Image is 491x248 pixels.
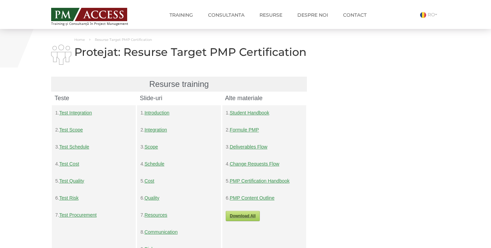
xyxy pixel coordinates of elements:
[226,194,303,202] p: 6.
[51,46,307,58] h1: Protejat: Resurse Target PMP Certification
[59,178,84,184] a: Test Quality
[164,8,198,22] a: Training
[145,212,167,218] a: Resources
[51,6,141,26] a: Training și Consultanță în Project Management
[55,194,132,202] p: 6.
[140,143,218,151] p: 3.
[145,195,160,201] a: Quality
[338,8,372,22] a: Contact
[230,144,267,150] a: Deliverables Flow
[230,110,269,115] a: Student Handbook
[292,8,333,22] a: Despre noi
[55,177,132,185] p: 5.
[51,8,127,21] img: PM ACCESS - Echipa traineri si consultanti certificati PMP: Narciss Popescu, Mihai Olaru, Monica ...
[59,127,83,133] a: Test Scope
[230,161,280,167] a: Change Requests Flow
[74,37,85,42] a: Home
[59,195,79,201] a: Test Risk
[51,45,71,65] img: i-02.png
[55,211,132,219] p: 7.
[230,195,274,201] a: PMP Content Outline
[140,194,218,202] p: 6.
[59,110,92,115] a: Test Integration
[145,127,167,133] a: Integration
[140,126,218,134] p: 2.
[145,229,178,235] a: Communication
[254,8,287,22] a: Resurse
[145,161,164,167] a: Schedule
[226,143,303,151] p: 3.
[230,178,290,184] a: PMP Certification Handbook
[420,12,440,18] a: RO
[226,177,303,185] p: 5.
[145,144,158,150] a: Scope
[55,126,132,134] p: 2.
[230,127,259,133] a: Formule PMP
[59,144,89,150] a: Test Schedule
[226,211,260,221] a: Download All
[55,143,132,151] p: 3.
[55,109,132,117] p: 1.
[140,109,218,117] p: 1.
[203,8,250,22] a: Consultanta
[140,211,218,219] p: 7.
[95,37,152,42] span: Resurse Target PMP Certification
[140,160,218,168] p: 4.
[226,126,303,134] p: 2.
[140,177,218,185] p: 5.
[59,161,79,167] a: Test Cost
[140,95,218,101] h4: Slide-uri
[51,22,141,26] span: Training și Consultanță în Project Management
[226,160,303,168] p: 4.
[225,95,303,101] h4: Alte materiale
[55,95,133,101] h4: Teste
[55,160,132,168] p: 4.
[226,109,303,117] p: 1.
[145,178,154,184] a: Cost
[140,228,218,236] p: 8.
[59,212,97,218] a: Test Procurement
[145,110,169,115] a: Introduction
[420,12,426,18] img: Romana
[55,80,303,88] h3: Resurse training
